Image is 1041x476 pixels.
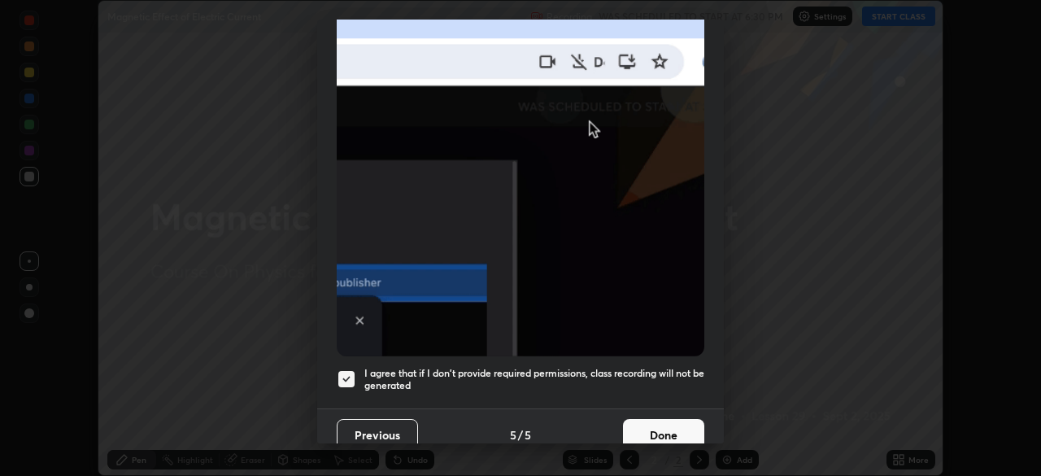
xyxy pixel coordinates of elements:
h5: I agree that if I don't provide required permissions, class recording will not be generated [364,367,704,392]
img: downloads-permission-blocked.gif [337,1,704,356]
button: Done [623,419,704,452]
h4: 5 [525,426,531,443]
h4: 5 [510,426,516,443]
button: Previous [337,419,418,452]
h4: / [518,426,523,443]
